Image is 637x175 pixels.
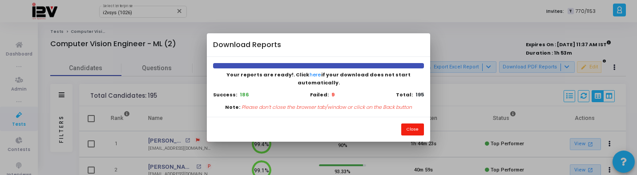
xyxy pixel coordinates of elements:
[331,91,335,99] b: 9
[225,103,240,111] b: Note:
[240,91,249,98] b: 186
[309,71,321,79] button: here
[310,91,329,99] b: Failed:
[415,91,424,98] b: 195
[213,40,281,51] h4: Download Reports
[213,91,237,98] b: Success:
[242,103,412,111] p: Please don’t close the browser tab/window or click on the Back button
[226,71,411,86] span: Your reports are ready!. Click if your download does not start automatically.
[401,123,424,135] button: Close
[396,91,413,98] b: Total:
